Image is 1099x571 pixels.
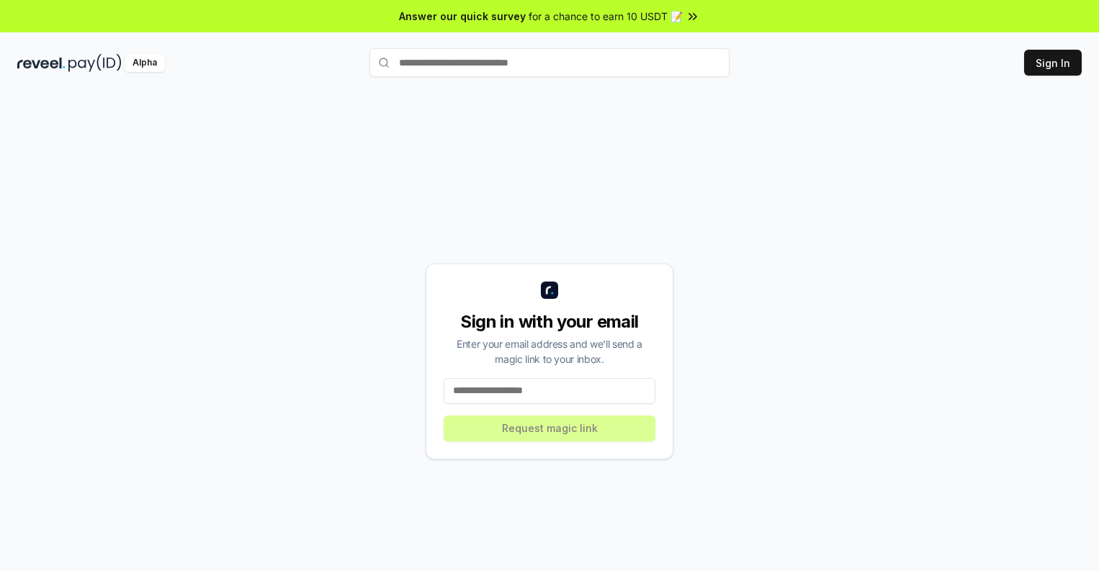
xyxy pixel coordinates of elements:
[1024,50,1082,76] button: Sign In
[529,9,683,24] span: for a chance to earn 10 USDT 📝
[444,310,655,333] div: Sign in with your email
[68,54,122,72] img: pay_id
[399,9,526,24] span: Answer our quick survey
[17,54,66,72] img: reveel_dark
[541,282,558,299] img: logo_small
[444,336,655,367] div: Enter your email address and we’ll send a magic link to your inbox.
[125,54,165,72] div: Alpha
